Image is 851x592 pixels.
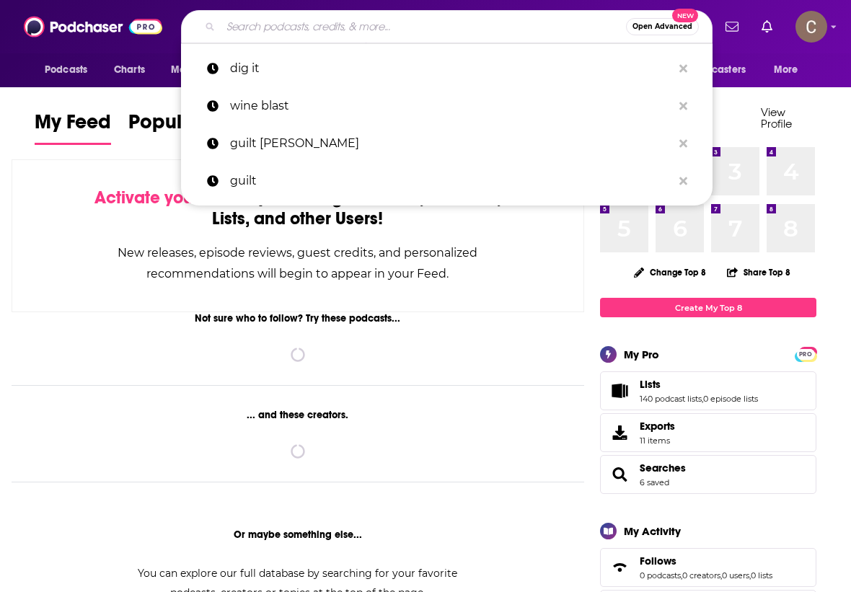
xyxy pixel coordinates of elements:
span: Charts [114,60,145,80]
a: 140 podcast lists [640,394,702,404]
div: Not sure who to follow? Try these podcasts... [12,312,584,324]
a: 0 episode lists [703,394,758,404]
a: Searches [640,461,686,474]
button: Share Top 8 [726,258,791,286]
a: Searches [605,464,634,485]
span: Monitoring [171,60,222,80]
span: Searches [600,455,816,494]
span: Logged in as clay.bolton [795,11,827,43]
span: Exports [640,420,675,433]
p: dig it [230,50,672,87]
p: wine blast [230,87,672,125]
span: Lists [640,378,661,391]
a: 0 users [722,570,749,580]
span: Open Advanced [632,23,692,30]
span: Exports [605,423,634,443]
span: , [720,570,722,580]
span: My Feed [35,110,111,143]
span: Lists [600,371,816,410]
a: wine blast [181,87,713,125]
a: 0 creators [682,570,720,580]
span: 11 items [640,436,675,446]
button: open menu [35,56,106,84]
a: dig it [181,50,713,87]
span: , [749,570,751,580]
div: ... and these creators. [12,409,584,421]
button: open menu [667,56,767,84]
div: My Pro [624,348,659,361]
a: PRO [797,348,814,359]
a: Follows [640,555,772,567]
span: Podcasts [45,60,87,80]
button: Open AdvancedNew [626,18,699,35]
a: Popular Feed [128,110,251,145]
div: Search podcasts, credits, & more... [181,10,713,43]
a: Follows [605,557,634,578]
a: guilt [PERSON_NAME] [181,125,713,162]
div: New releases, episode reviews, guest credits, and personalized recommendations will begin to appe... [84,242,511,284]
a: 6 saved [640,477,669,487]
a: 0 lists [751,570,772,580]
a: Lists [605,381,634,401]
button: open menu [764,56,816,84]
span: Follows [640,555,676,567]
a: Exports [600,413,816,452]
span: More [774,60,798,80]
a: View Profile [761,105,792,131]
span: Popular Feed [128,110,251,143]
a: 0 podcasts [640,570,681,580]
p: guilt [230,162,672,200]
div: Or maybe something else... [12,529,584,541]
img: User Profile [795,11,827,43]
img: Podchaser - Follow, Share and Rate Podcasts [24,13,162,40]
a: Lists [640,378,758,391]
span: Follows [600,548,816,587]
a: My Feed [35,110,111,145]
button: Show profile menu [795,11,827,43]
span: , [702,394,703,404]
input: Search podcasts, credits, & more... [221,15,626,38]
button: Change Top 8 [625,263,715,281]
span: , [681,570,682,580]
button: open menu [161,56,241,84]
a: Show notifications dropdown [756,14,778,39]
span: PRO [797,349,814,360]
span: Activate your Feed [94,187,242,208]
a: Create My Top 8 [600,298,816,317]
p: guilt ryan wolf [230,125,672,162]
div: by following Podcasts, Creators, Lists, and other Users! [84,187,511,229]
a: Show notifications dropdown [720,14,744,39]
div: My Activity [624,524,681,538]
a: Charts [105,56,154,84]
span: New [672,9,698,22]
a: guilt [181,162,713,200]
